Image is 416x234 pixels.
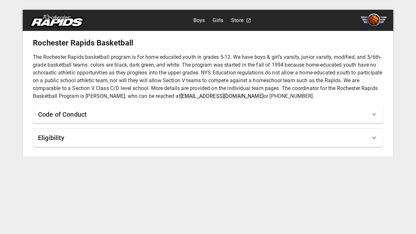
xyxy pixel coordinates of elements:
[361,14,387,27] img: basketball.svg
[29,14,84,27] img: rapids.svg
[213,15,223,26] a: Girls
[193,15,205,26] a: Boys
[33,53,383,100] p: The Rochester Rapids basketball program is for home educated youth in grades 5-12. We have boys &...
[38,133,65,143] h6: Eligibility
[33,129,383,147] div: Eligibility
[231,15,243,26] a: Store
[33,38,383,48] h5: Rochester Rapids Basketball
[180,93,264,99] a: [EMAIL_ADDRESS][DOMAIN_NAME]
[33,105,383,123] div: Code of Conduct
[38,109,87,120] h6: Code of Conduct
